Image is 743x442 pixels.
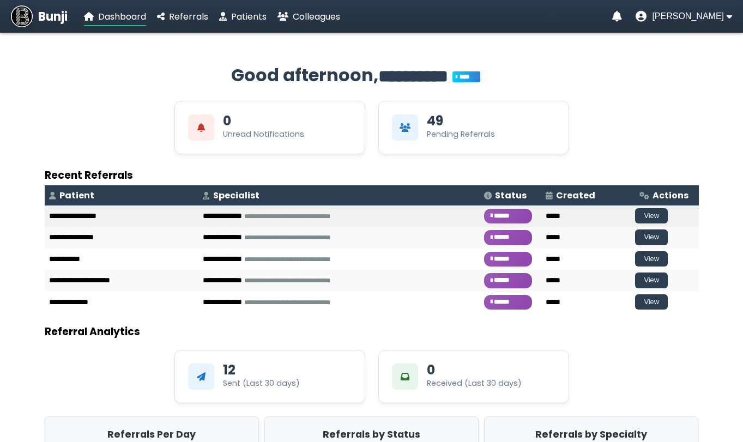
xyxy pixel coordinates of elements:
[480,185,541,205] th: Status
[541,185,635,205] th: Created
[174,101,365,154] div: View Unread Notifications
[98,10,146,23] span: Dashboard
[427,114,443,128] div: 49
[11,5,68,27] a: Bunji
[427,378,522,389] div: Received (Last 30 days)
[198,185,480,205] th: Specialist
[38,8,68,26] span: Bunji
[169,10,208,23] span: Referrals
[223,129,304,140] div: Unread Notifications
[378,350,569,403] div: 0Received (Last 30 days)
[427,364,435,377] div: 0
[452,71,480,82] span: You’re on Plus!
[11,5,33,27] img: Bunji Dental Referral Management
[84,10,146,23] a: Dashboard
[635,185,698,205] th: Actions
[635,294,668,310] button: View
[636,11,732,22] button: User menu
[223,114,231,128] div: 0
[45,324,699,340] h3: Referral Analytics
[223,378,300,389] div: Sent (Last 30 days)
[277,10,340,23] a: Colleagues
[45,167,699,183] h3: Recent Referrals
[635,229,668,245] button: View
[48,427,256,441] h2: Referrals Per Day
[652,11,724,21] span: [PERSON_NAME]
[174,350,365,403] div: 12Sent (Last 30 days)
[293,10,340,23] span: Colleagues
[427,129,495,140] div: Pending Referrals
[223,364,235,377] div: 12
[157,10,208,23] a: Referrals
[378,101,569,154] div: View Pending Referrals
[612,11,622,22] a: Notifications
[635,273,668,288] button: View
[219,10,267,23] a: Patients
[635,208,668,224] button: View
[487,427,695,441] h2: Referrals by Specialty
[45,62,699,90] h2: Good afternoon,
[268,427,475,441] h2: Referrals by Status
[635,251,668,267] button: View
[231,10,267,23] span: Patients
[45,185,199,205] th: Patient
